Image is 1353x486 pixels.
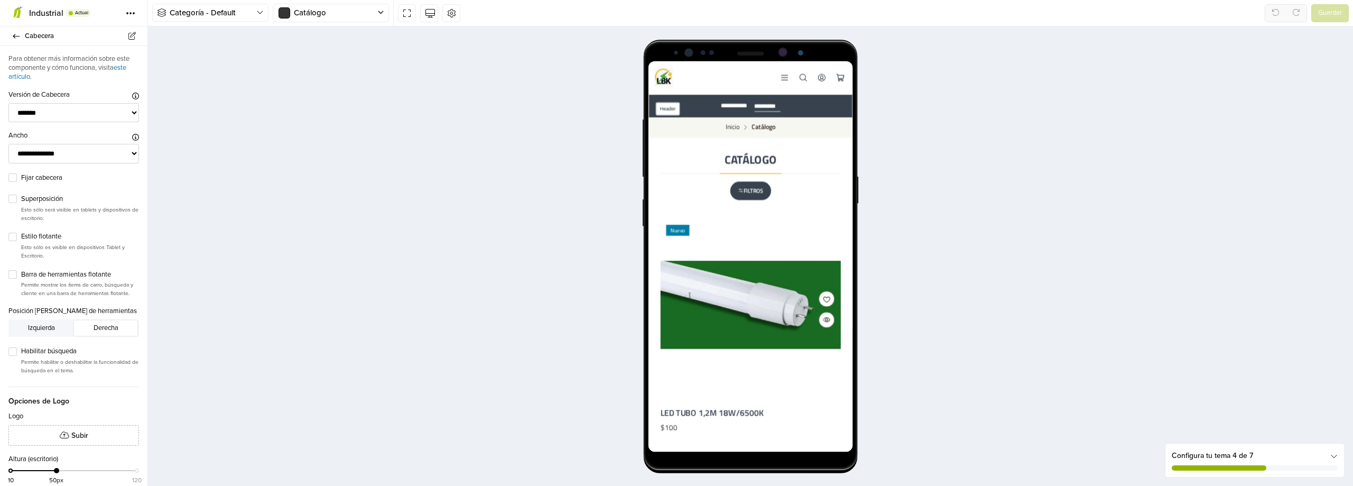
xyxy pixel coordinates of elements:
label: Posición [PERSON_NAME] de herramientas [8,306,137,317]
label: Logo [8,411,23,422]
label: Versión de Cabecera [8,90,70,100]
a: Inicio [86,70,101,77]
label: Superposición [21,194,139,205]
label: Habilitar búsqueda [21,346,139,357]
button: Subir [8,425,139,446]
span: Opciones de Logo [8,387,139,407]
span: 50px [49,475,63,485]
button: Guardar [1311,4,1349,22]
button: Menú [144,10,159,26]
button: Derecha [74,320,137,335]
a: Nuevo [13,176,214,377]
label: Fijar cabecera [21,173,139,184]
span: 10 [8,475,14,485]
span: Subir [71,430,88,441]
span: Header [8,45,35,60]
span: Guardar [1318,8,1342,19]
span: 120 [132,475,142,485]
span: Cabecera [25,29,135,43]
label: Ancho [8,131,27,141]
label: Altura (escritorio) [8,454,58,465]
p: Permite habilitar o deshabilitar la funcionalidad de búsqueda en el tema. [21,358,139,374]
div: 2 / 2 [7,38,220,62]
li: Catálogo [115,70,142,78]
label: Estilo flotante [21,232,139,242]
p: Para obtener más información sobre este componente y cómo funciona, visita . [8,54,139,81]
button: Acceso [186,10,200,26]
button: Categoría - Default [152,4,268,22]
button: Carro [207,10,221,26]
div: Configura tu tema 4 de 7 [1172,450,1338,461]
div: Configura tu tema 4 de 7 [1165,444,1344,477]
button: Agregar a la lista de favoritos [190,256,207,273]
button: Izquierda [10,320,73,335]
img: LBK [6,8,27,29]
p: Permite mostrar los ítems de carro, búsqueda y cliente en una barra de herramientas flotante. [21,281,139,297]
p: Esto sólo será visible en tablets y dispositivos de escritorio. [21,206,139,222]
a: Filtros [91,134,136,154]
a: este artículo [8,63,126,81]
span: Categoría - Default [170,7,256,19]
button: Buscar [165,10,179,26]
label: Barra de herramientas flotante [21,270,139,280]
h1: Catálogo [13,103,214,116]
span: Industrial [29,8,63,19]
span: Actual [75,11,88,15]
a: LED TUBO 1,2M 18W/6500K [13,385,214,398]
div: $100 [13,404,32,411]
p: Esto sólo es visible en dispositivos Tablet y Escritorio. [21,243,139,260]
